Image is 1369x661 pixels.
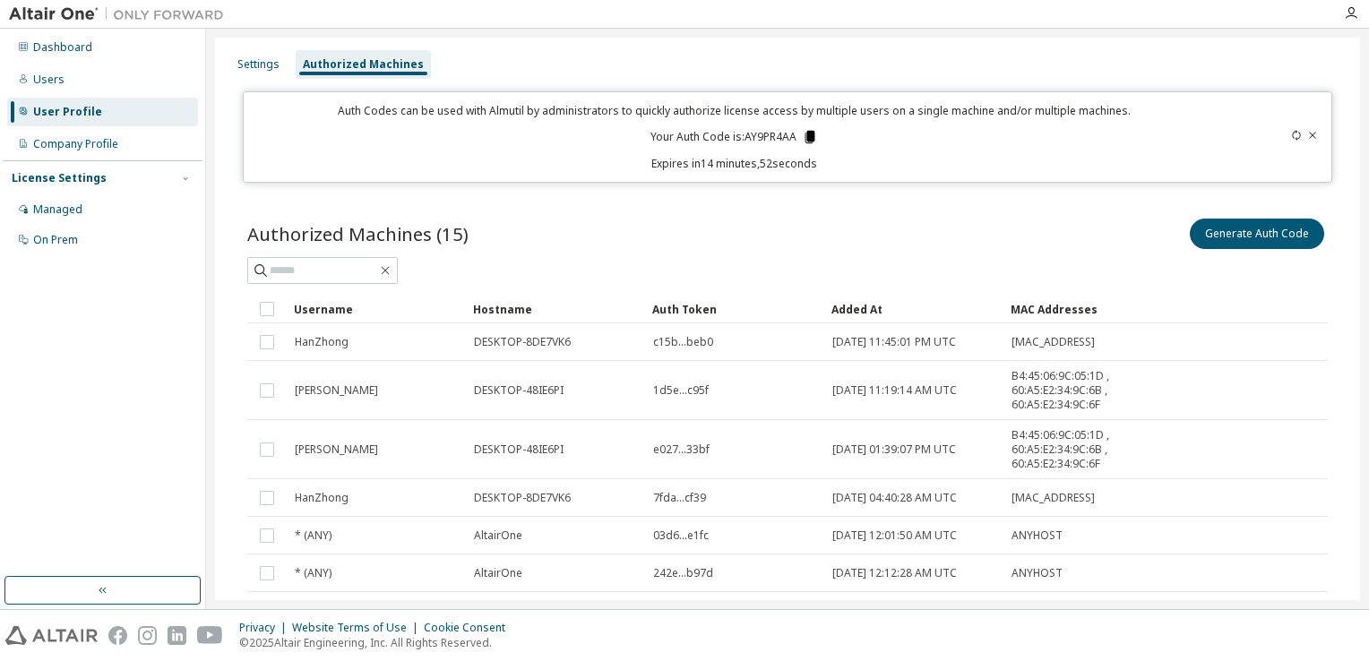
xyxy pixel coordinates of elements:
span: B4:45:06:9C:05:1D , 60:A5:E2:34:9C:6B , 60:A5:E2:34:9C:6F [1012,428,1130,471]
span: [MAC_ADDRESS] [1012,491,1095,505]
img: youtube.svg [197,626,223,645]
div: Settings [237,57,280,72]
p: Auth Codes can be used with Almutil by administrators to quickly authorize license access by mult... [254,103,1214,118]
span: c15b...beb0 [653,335,713,349]
span: HanZhong [295,335,349,349]
span: [DATE] 11:45:01 PM UTC [832,335,956,349]
p: Your Auth Code is: AY9PR4AA [650,129,818,145]
button: Generate Auth Code [1190,219,1324,249]
div: User Profile [33,105,102,119]
span: B4:45:06:9C:05:1D , 60:A5:E2:34:9C:6B , 60:A5:E2:34:9C:6F [1012,369,1130,412]
div: Authorized Machines [303,57,424,72]
div: Hostname [473,295,638,323]
span: DESKTOP-8DE7VK6 [474,335,571,349]
span: AltairOne [474,528,522,543]
div: Website Terms of Use [292,621,424,635]
span: HanZhong [295,491,349,505]
img: Altair One [9,5,233,23]
div: Auth Token [652,295,817,323]
span: DESKTOP-8DE7VK6 [474,491,571,505]
div: Managed [33,202,82,217]
div: MAC Addresses [1011,295,1131,323]
img: facebook.svg [108,626,127,645]
img: altair_logo.svg [5,626,98,645]
span: [DATE] 01:39:07 PM UTC [832,442,956,457]
span: DESKTOP-48IE6PI [474,442,564,457]
span: ANYHOST [1012,528,1063,543]
span: 1d5e...c95f [653,383,709,398]
div: License Settings [12,171,107,185]
span: DESKTOP-48IE6PI [474,383,564,398]
span: [DATE] 12:01:50 AM UTC [832,528,957,543]
div: On Prem [33,233,78,247]
p: © 2025 Altair Engineering, Inc. All Rights Reserved. [239,635,516,650]
div: Users [33,73,65,87]
span: 242e...b97d [653,566,713,580]
div: Privacy [239,621,292,635]
img: linkedin.svg [168,626,186,645]
span: * (ANY) [295,566,331,580]
p: Expires in 14 minutes, 52 seconds [254,156,1214,171]
span: * (ANY) [295,528,331,543]
span: Authorized Machines (15) [247,221,469,246]
img: instagram.svg [138,626,157,645]
span: [DATE] 11:19:14 AM UTC [832,383,957,398]
span: [PERSON_NAME] [295,442,378,457]
span: [DATE] 12:12:28 AM UTC [832,566,957,580]
div: Dashboard [33,40,92,55]
span: [MAC_ADDRESS] [1012,335,1095,349]
div: Cookie Consent [424,621,516,635]
span: [PERSON_NAME] [295,383,378,398]
span: [DATE] 04:40:28 AM UTC [832,491,957,505]
span: AltairOne [474,566,522,580]
span: 7fda...cf39 [653,491,706,505]
span: ANYHOST [1012,566,1063,580]
div: Added At [831,295,996,323]
div: Username [294,295,459,323]
div: Company Profile [33,137,118,151]
span: e027...33bf [653,442,710,457]
span: 03d6...e1fc [653,528,709,543]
